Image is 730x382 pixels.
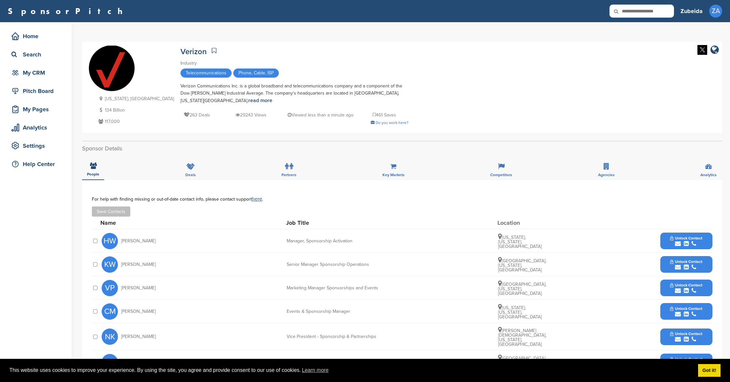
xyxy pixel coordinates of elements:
[10,122,65,133] div: Analytics
[288,111,353,119] p: Viewed less than a minute ago
[102,354,118,370] span: MH
[7,65,65,80] a: My CRM
[102,329,118,345] span: NK
[248,97,272,104] a: read more
[287,262,384,267] div: Senior Manager Sponsorship Operations
[598,173,615,177] span: Agencies
[236,111,266,119] p: 29243 Views
[102,233,118,249] span: HW
[301,365,330,375] a: learn more about cookies
[490,173,512,177] span: Competitors
[10,158,65,170] div: Help Center
[670,306,702,311] span: Unlock Contact
[87,172,99,176] span: People
[498,305,542,320] span: [US_STATE], [US_STATE], [GEOGRAPHIC_DATA]
[662,327,710,346] button: Unlock Contact
[286,220,384,226] div: Job Title
[680,4,703,18] a: Zubeida
[710,45,719,56] a: company link
[7,138,65,153] a: Settings
[281,173,296,177] span: Partners
[697,45,707,55] img: Twitter white
[121,334,156,339] span: [PERSON_NAME]
[100,220,172,226] div: Name
[9,365,693,375] span: This website uses cookies to improve your experience. By using the site, you agree and provide co...
[662,231,710,251] button: Unlock Contact
[662,255,710,274] button: Unlock Contact
[89,46,135,91] img: Sponsorpitch & Verizon
[97,95,174,103] p: [US_STATE], [GEOGRAPHIC_DATA]
[180,83,408,104] div: Verizon Communications Inc. is a global broadband and telecommunications company and a component ...
[7,157,65,172] a: Help Center
[670,259,702,264] span: Unlock Contact
[376,120,408,125] span: Do you work here?
[704,356,725,377] iframe: Button to launch messaging window
[82,144,722,153] h2: Sponsor Details
[498,356,546,370] span: [GEOGRAPHIC_DATA], [US_STATE], [GEOGRAPHIC_DATA]
[180,60,408,67] div: Industry
[10,85,65,97] div: Pitch Board
[121,262,156,267] span: [PERSON_NAME]
[373,111,396,119] p: 461 Saves
[121,239,156,243] span: [PERSON_NAME]
[709,5,722,18] span: ZA
[252,196,262,202] a: here
[10,67,65,79] div: My CRM
[670,357,702,361] span: Unlock Contact
[287,239,384,243] div: Manager, Sponsorship Activation
[121,309,156,314] span: [PERSON_NAME]
[10,103,65,115] div: My Pages
[287,334,384,339] div: Vice President - Sponsorship & Partnerships
[497,220,546,226] div: Location
[662,278,710,298] button: Unlock Contact
[7,29,65,44] a: Home
[498,328,546,347] span: [PERSON_NAME][DEMOGRAPHIC_DATA], [US_STATE], [GEOGRAPHIC_DATA]
[670,283,702,287] span: Unlock Contact
[7,84,65,99] a: Pitch Board
[180,47,207,56] a: Verizon
[185,173,196,177] span: Deals
[371,120,408,125] a: Do you work here?
[102,280,118,296] span: VP
[7,47,65,62] a: Search
[184,111,210,119] p: 263 Deals
[498,282,546,296] span: [GEOGRAPHIC_DATA], [US_STATE], [GEOGRAPHIC_DATA]
[382,173,405,177] span: Key Markets
[102,303,118,320] span: CM
[97,117,174,126] p: 117,000
[670,236,702,240] span: Unlock Contact
[698,364,721,377] a: dismiss cookie message
[670,331,702,336] span: Unlock Contact
[7,120,65,135] a: Analytics
[662,352,710,372] button: Unlock Contact
[92,196,712,202] div: For help with finding missing or out-of-date contact info, please contact support .
[498,235,542,249] span: [US_STATE], [US_STATE], [GEOGRAPHIC_DATA]
[8,7,127,15] a: SponsorPitch
[233,69,279,78] span: Phone, Cable, ISP
[10,140,65,152] div: Settings
[287,309,384,314] div: Events & Sponsorship Manager
[662,302,710,321] button: Unlock Contact
[10,49,65,60] div: Search
[102,256,118,273] span: KW
[7,102,65,117] a: My Pages
[92,206,130,217] button: Save Contacts
[121,286,156,290] span: [PERSON_NAME]
[180,69,232,78] span: Telecommunications
[498,258,546,273] span: [GEOGRAPHIC_DATA], [US_STATE], [GEOGRAPHIC_DATA]
[97,106,174,114] p: 134 Billion
[700,173,717,177] span: Analytics
[10,30,65,42] div: Home
[680,7,703,16] h3: Zubeida
[287,286,384,290] div: Marketing Manager Sponsorships and Events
